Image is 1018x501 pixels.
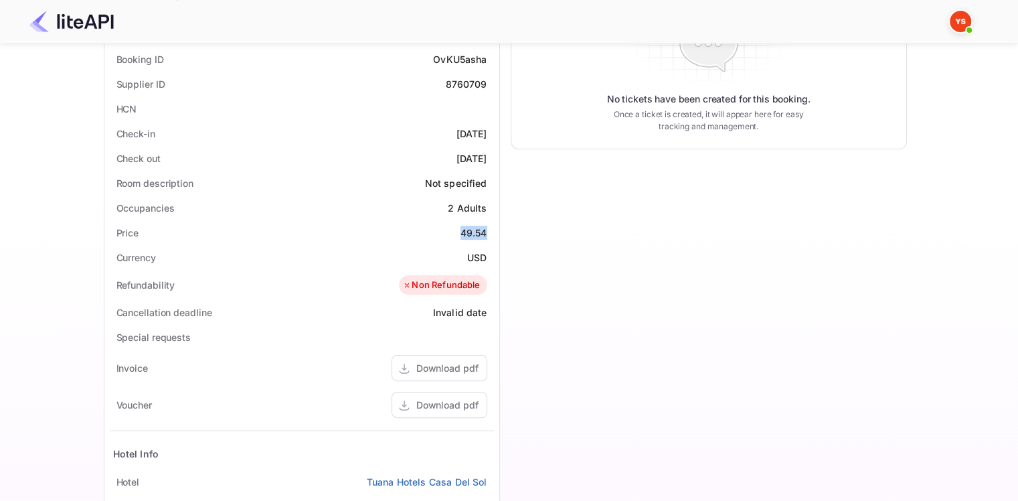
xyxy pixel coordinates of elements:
div: Download pdf [416,361,479,375]
div: [DATE] [456,127,487,141]
div: Hotel [116,475,140,489]
div: USD [467,250,487,265]
div: Not specified [425,176,487,190]
div: Non Refundable [402,279,480,292]
div: Occupancies [116,201,175,215]
div: Invoice [116,361,148,375]
div: Booking ID [116,52,164,66]
div: Supplier ID [116,77,165,91]
div: Voucher [116,398,152,412]
div: Room description [116,176,193,190]
div: Hotel Info [113,447,159,461]
div: 49.54 [460,226,487,240]
div: Price [116,226,139,240]
div: Currency [116,250,156,265]
div: Check out [116,151,161,165]
div: Check-in [116,127,155,141]
img: LiteAPI Logo [29,11,114,32]
p: No tickets have been created for this booking. [607,92,811,106]
div: Refundability [116,278,175,292]
div: 2 Adults [448,201,487,215]
div: Invalid date [433,305,487,319]
div: Cancellation deadline [116,305,212,319]
a: Tuana Hotels Casa Del Sol [367,475,487,489]
div: OvKU5asha [433,52,487,66]
p: Once a ticket is created, it will appear here for easy tracking and management. [603,109,815,133]
div: HCN [116,102,137,116]
div: Special requests [116,330,191,344]
div: [DATE] [456,151,487,165]
div: Download pdf [416,398,479,412]
div: 8760709 [445,77,487,91]
img: Yandex Support [950,11,971,32]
